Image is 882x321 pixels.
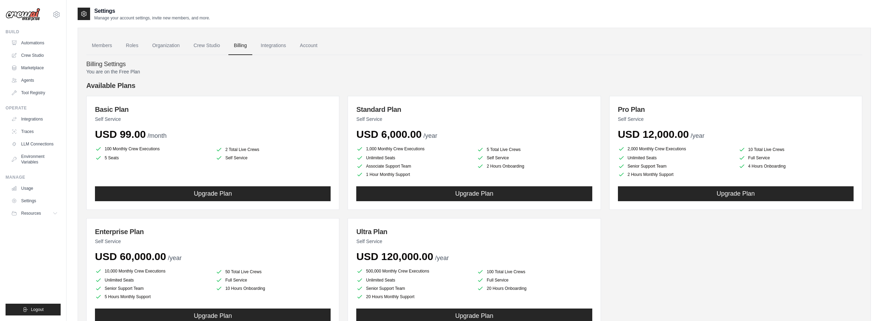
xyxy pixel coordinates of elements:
a: Billing [228,36,252,55]
img: Logo [6,8,40,21]
p: Manage your account settings, invite new members, and more. [94,15,210,21]
li: Full Service [216,277,331,284]
a: Organization [147,36,185,55]
span: Logout [31,307,44,312]
li: Associate Support Team [356,163,471,170]
h4: Available Plans [86,81,862,90]
span: /year [691,132,705,139]
span: USD 60,000.00 [95,251,166,262]
a: Roles [120,36,144,55]
li: 2 Total Live Crews [216,146,331,153]
li: 5 Hours Monthly Support [95,293,210,300]
p: Self Service [356,238,592,245]
a: Members [86,36,117,55]
button: Resources [8,208,61,219]
li: 1,000 Monthly Crew Executions [356,145,471,153]
a: Account [294,36,323,55]
li: 20 Hours Onboarding [477,285,592,292]
p: You are on the Free Plan [86,68,862,75]
p: Self Service [618,116,854,123]
button: Upgrade Plan [356,186,592,201]
p: Self Service [95,116,331,123]
span: /year [435,255,449,261]
li: Self Service [216,154,331,161]
h4: Billing Settings [86,61,862,68]
li: Senior Support Team [95,285,210,292]
h3: Pro Plan [618,105,854,114]
a: Integrations [255,36,291,55]
p: Self Service [95,238,331,245]
li: 5 Seats [95,154,210,161]
a: Tool Registry [8,87,61,98]
a: Settings [8,195,61,206]
a: Agents [8,75,61,86]
span: USD 12,000.00 [618,128,689,140]
li: 4 Hours Onboarding [739,163,854,170]
span: /year [168,255,182,261]
h3: Ultra Plan [356,227,592,237]
div: Operate [6,105,61,111]
a: Marketplace [8,62,61,73]
li: 100 Total Live Crews [477,268,592,275]
h3: Enterprise Plan [95,227,331,237]
h3: Standard Plan [356,105,592,114]
a: Crew Studio [188,36,226,55]
a: Environment Variables [8,151,61,168]
button: Upgrade Plan [618,186,854,201]
span: /month [148,132,167,139]
li: Unlimited Seats [95,277,210,284]
button: Upgrade Plan [95,186,331,201]
li: 500,000 Monthly Crew Executions [356,267,471,275]
h3: Basic Plan [95,105,331,114]
a: Automations [8,37,61,48]
span: Resources [21,211,41,216]
li: 10,000 Monthly Crew Executions [95,267,210,275]
p: Self Service [356,116,592,123]
a: Crew Studio [8,50,61,61]
li: 1 Hour Monthly Support [356,171,471,178]
span: USD 99.00 [95,128,146,140]
li: 2,000 Monthly Crew Executions [618,145,733,153]
li: 50 Total Live Crews [216,268,331,275]
a: Traces [8,126,61,137]
span: USD 6,000.00 [356,128,421,140]
span: /year [423,132,437,139]
li: Senior Support Team [618,163,733,170]
li: Full Service [739,154,854,161]
div: Manage [6,175,61,180]
li: 2 Hours Onboarding [477,163,592,170]
li: 10 Hours Onboarding [216,285,331,292]
a: Integrations [8,114,61,125]
li: 20 Hours Monthly Support [356,293,471,300]
a: LLM Connections [8,139,61,150]
li: Full Service [477,277,592,284]
li: Unlimited Seats [356,154,471,161]
span: USD 120,000.00 [356,251,433,262]
h2: Settings [94,7,210,15]
li: 100 Monthly Crew Executions [95,145,210,153]
div: Build [6,29,61,35]
li: Self Service [477,154,592,161]
li: Senior Support Team [356,285,471,292]
li: Unlimited Seats [356,277,471,284]
li: 10 Total Live Crews [739,146,854,153]
li: Unlimited Seats [618,154,733,161]
li: 5 Total Live Crews [477,146,592,153]
a: Usage [8,183,61,194]
li: 2 Hours Monthly Support [618,171,733,178]
button: Logout [6,304,61,315]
